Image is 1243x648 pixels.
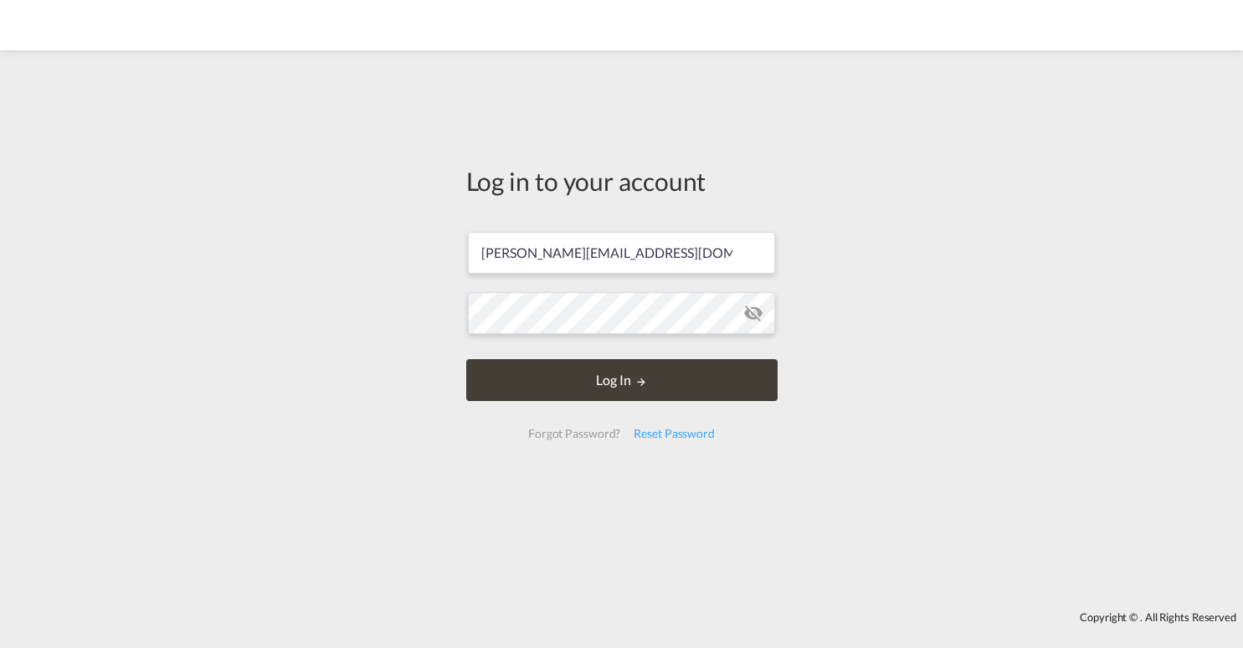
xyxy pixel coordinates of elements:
div: Forgot Password? [521,419,627,449]
div: Log in to your account [466,163,778,198]
md-icon: icon-eye-off [743,303,763,323]
div: Reset Password [627,419,722,449]
button: LOGIN [466,359,778,401]
input: Enter email/phone number [468,232,775,274]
